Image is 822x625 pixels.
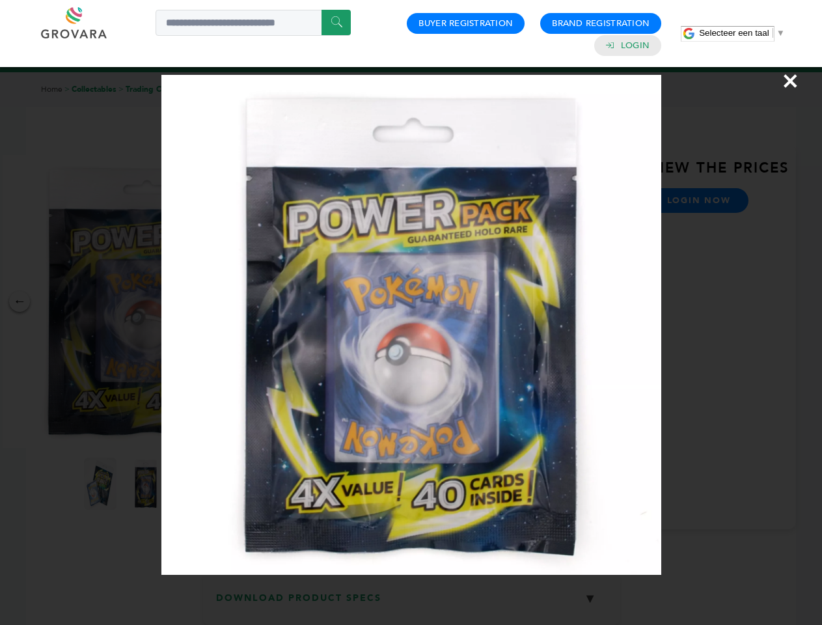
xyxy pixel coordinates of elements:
img: Image Preview [161,75,661,575]
a: Selecteer een taal​ [699,28,785,38]
span: ​ [773,28,773,38]
span: × [782,62,799,99]
input: Search a product or brand... [156,10,351,36]
a: Buyer Registration [418,18,513,29]
span: Selecteer een taal [699,28,769,38]
a: Brand Registration [552,18,650,29]
a: Login [621,40,650,51]
span: ▼ [776,28,785,38]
